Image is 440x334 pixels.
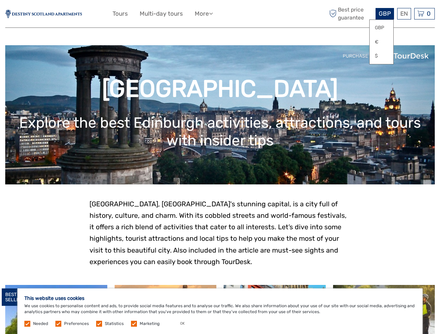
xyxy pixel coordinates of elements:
[113,9,128,19] a: Tours
[140,9,183,19] a: Multi-day tours
[16,75,424,103] h1: [GEOGRAPHIC_DATA]
[17,288,423,334] div: We use cookies to personalise content and ads, to provide social media features and to analyse ou...
[2,288,26,306] div: BEST SELLER
[195,9,213,19] a: More
[105,321,124,327] label: Statistics
[16,114,424,149] h1: Explore the best Edinburgh activities, attractions, and tours with insider tips
[370,22,393,34] a: GBP
[397,8,411,19] div: EN
[33,321,48,327] label: Needed
[426,10,432,17] span: 0
[90,200,347,231] span: [GEOGRAPHIC_DATA], [GEOGRAPHIC_DATA]'s stunning capital, is a city full of history, culture, and ...
[140,321,160,327] label: Marketing
[327,6,374,21] span: Best price guarantee
[5,10,82,18] img: 2586-5bdb998b-20c5-4af0-9f9c-ddee4a3bcf6d_logo_small.jpg
[379,10,391,17] span: GBP
[370,50,393,62] a: $
[90,223,341,265] span: activities that cater to all interests. Let’s dive into some highlights, tourist attractions and ...
[342,50,430,61] img: PurchaseViaTourDeskwhite.png
[64,321,89,327] label: Preferences
[24,295,416,301] h5: This website uses cookies
[370,36,393,48] a: €
[173,320,192,327] button: OK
